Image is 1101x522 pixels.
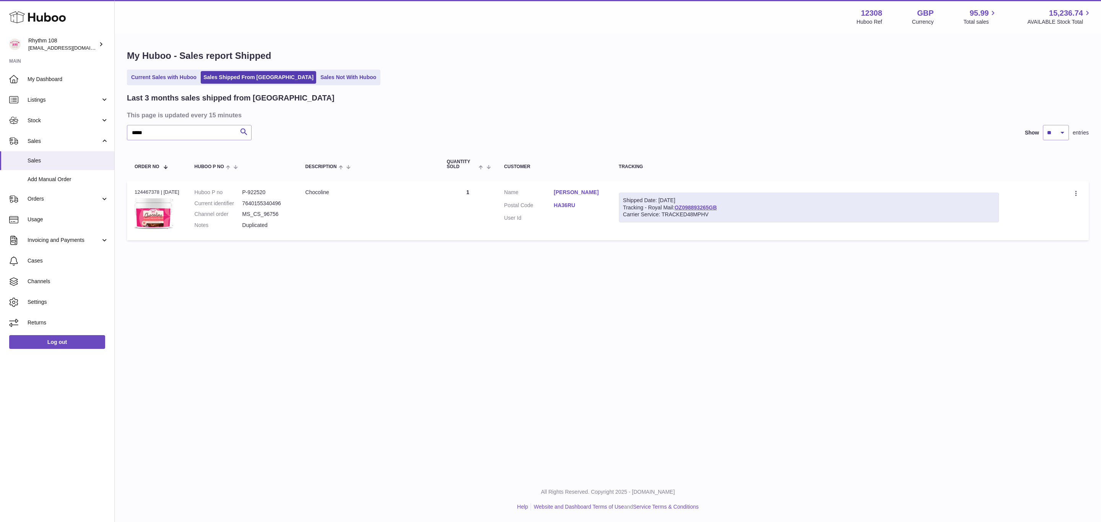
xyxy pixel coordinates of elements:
div: 124467378 | [DATE] [135,189,179,196]
dt: Current identifier [195,200,242,207]
h3: This page is updated every 15 minutes [127,111,1087,119]
a: HA36RU [554,202,604,209]
div: Chocoline [305,189,432,196]
span: Returns [28,319,109,326]
div: Tracking - Royal Mail: [619,193,999,223]
strong: GBP [917,8,934,18]
a: Sales Not With Huboo [318,71,379,84]
div: Tracking [619,164,999,169]
span: 95.99 [969,8,989,18]
a: OZ098893265GB [674,204,717,211]
div: Carrier Service: TRACKED48MPHV [623,211,995,218]
span: My Dashboard [28,76,109,83]
span: Quantity Sold [447,159,477,169]
dd: MS_CS_96756 [242,211,290,218]
dt: Huboo P no [195,189,242,196]
span: Orders [28,195,101,203]
a: Website and Dashboard Terms of Use [534,504,624,510]
span: Usage [28,216,109,223]
a: Log out [9,335,105,349]
h2: Last 3 months sales shipped from [GEOGRAPHIC_DATA] [127,93,335,103]
dt: Channel order [195,211,242,218]
span: entries [1073,129,1089,136]
p: Duplicated [242,222,290,229]
span: Sales [28,138,101,145]
img: 1703078001.JPG [135,198,173,229]
li: and [531,503,698,511]
span: Add Manual Order [28,176,109,183]
p: All Rights Reserved. Copyright 2025 - [DOMAIN_NAME] [121,488,1095,496]
span: Sales [28,157,109,164]
td: 1 [439,181,497,241]
span: Stock [28,117,101,124]
div: Huboo Ref [857,18,882,26]
a: [PERSON_NAME] [554,189,604,196]
dt: User Id [504,214,554,222]
span: Cases [28,257,109,264]
div: Shipped Date: [DATE] [623,197,995,204]
dd: P-922520 [242,189,290,196]
span: [EMAIL_ADDRESS][DOMAIN_NAME] [28,45,112,51]
span: Description [305,164,337,169]
span: Settings [28,298,109,306]
a: Help [517,504,528,510]
dt: Name [504,189,554,198]
a: Current Sales with Huboo [128,71,199,84]
a: 15,236.74 AVAILABLE Stock Total [1027,8,1092,26]
span: Total sales [963,18,997,26]
a: 95.99 Total sales [963,8,997,26]
a: Service Terms & Conditions [633,504,699,510]
span: Channels [28,278,109,285]
strong: 12308 [861,8,882,18]
div: Currency [912,18,934,26]
div: Rhythm 108 [28,37,97,52]
span: Listings [28,96,101,104]
img: orders@rhythm108.com [9,39,21,50]
span: AVAILABLE Stock Total [1027,18,1092,26]
dd: 7640155340496 [242,200,290,207]
span: 15,236.74 [1049,8,1083,18]
dt: Notes [195,222,242,229]
div: Customer [504,164,604,169]
dt: Postal Code [504,202,554,211]
span: Invoicing and Payments [28,237,101,244]
a: Sales Shipped From [GEOGRAPHIC_DATA] [201,71,316,84]
span: Huboo P no [195,164,224,169]
label: Show [1025,129,1039,136]
span: Order No [135,164,159,169]
h1: My Huboo - Sales report Shipped [127,50,1089,62]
